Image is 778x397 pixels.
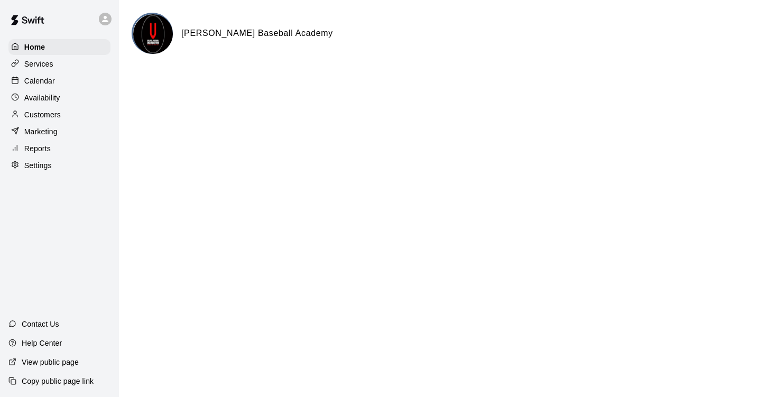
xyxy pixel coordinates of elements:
[8,90,110,106] a: Availability
[22,376,94,386] p: Copy public page link
[24,143,51,154] p: Reports
[8,39,110,55] a: Home
[24,126,58,137] p: Marketing
[24,59,53,69] p: Services
[24,42,45,52] p: Home
[22,319,59,329] p: Contact Us
[24,160,52,171] p: Settings
[8,124,110,140] a: Marketing
[24,109,61,120] p: Customers
[8,56,110,72] a: Services
[181,26,333,40] h6: [PERSON_NAME] Baseball Academy
[22,338,62,348] p: Help Center
[24,93,60,103] p: Availability
[22,357,79,367] p: View public page
[133,14,173,54] img: Valdez Baseball Academy logo
[8,158,110,173] a: Settings
[24,76,55,86] p: Calendar
[8,141,110,156] a: Reports
[8,73,110,89] a: Calendar
[8,107,110,123] a: Customers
